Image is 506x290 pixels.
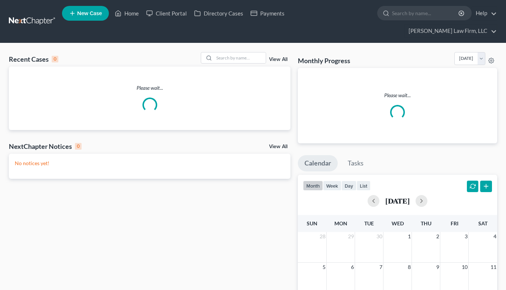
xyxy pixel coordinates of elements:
a: View All [269,144,288,149]
p: Please wait... [304,92,491,99]
span: Thu [421,220,431,226]
h2: [DATE] [385,197,410,205]
a: View All [269,57,288,62]
span: 2 [436,232,440,241]
span: 6 [350,263,355,272]
button: month [303,181,323,191]
a: Calendar [298,155,338,171]
span: Tue [364,220,374,226]
span: 5 [322,263,326,272]
span: 9 [436,263,440,272]
div: 0 [75,143,82,150]
a: Directory Cases [190,7,247,20]
button: week [323,181,341,191]
div: Recent Cases [9,55,58,64]
span: 4 [493,232,497,241]
span: 1 [407,232,412,241]
span: 7 [379,263,383,272]
p: Please wait... [9,84,290,92]
span: Wed [392,220,404,226]
h3: Monthly Progress [298,56,350,65]
a: Payments [247,7,288,20]
a: Tasks [341,155,370,171]
a: [PERSON_NAME] Law Firm, LLC [405,24,497,38]
span: Fri [451,220,458,226]
span: 30 [376,232,383,241]
span: 11 [490,263,497,272]
a: Client Portal [142,7,190,20]
span: 3 [464,232,468,241]
button: list [357,181,371,191]
span: Sat [478,220,488,226]
span: Mon [334,220,347,226]
a: Home [111,7,142,20]
button: day [341,181,357,191]
span: New Case [77,11,102,16]
div: NextChapter Notices [9,142,82,151]
input: Search by name... [392,6,459,20]
div: 0 [52,56,58,62]
span: 8 [407,263,412,272]
span: 28 [319,232,326,241]
input: Search by name... [214,52,266,63]
a: Help [472,7,497,20]
span: 10 [461,263,468,272]
span: Sun [307,220,317,226]
span: 29 [347,232,355,241]
p: No notices yet! [15,160,285,167]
